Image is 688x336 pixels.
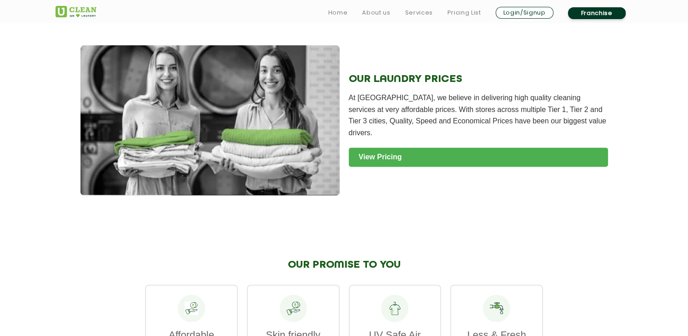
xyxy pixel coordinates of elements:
[496,7,553,19] a: Login/Signup
[145,259,543,271] h2: OUR PROMISE TO YOU
[447,7,481,18] a: Pricing List
[55,6,96,17] img: UClean Laundry and Dry Cleaning
[349,92,608,138] p: At [GEOGRAPHIC_DATA], we believe in delivering high quality cleaning services at very affordable ...
[80,45,340,195] img: Laundry Service
[328,7,348,18] a: Home
[568,7,626,19] a: Franchise
[362,7,390,18] a: About us
[405,7,432,18] a: Services
[349,73,608,85] h2: OUR LAUNDRY PRICES
[349,148,608,167] a: View Pricing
